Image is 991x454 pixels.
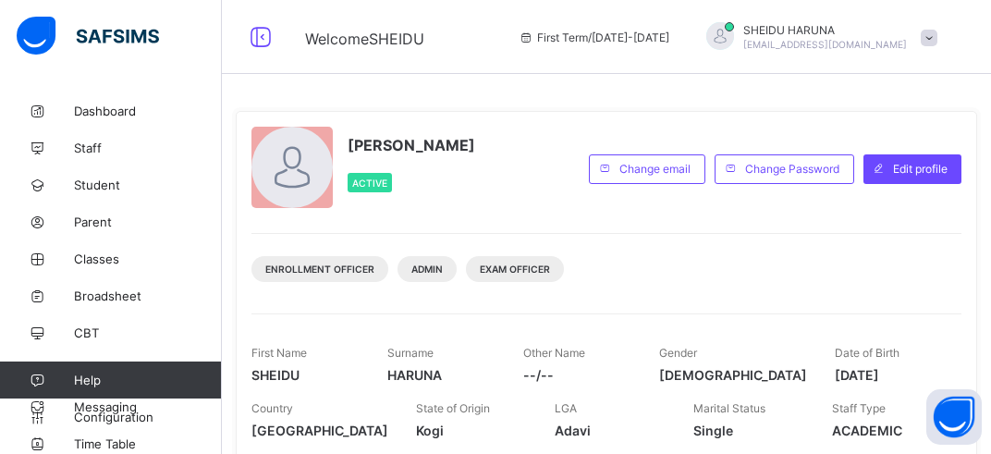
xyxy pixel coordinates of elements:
span: First Name [251,346,307,360]
span: Broadsheet [74,288,222,303]
span: Country [251,401,293,415]
span: Dashboard [74,104,222,118]
span: Other Name [523,346,585,360]
span: Marital Status [693,401,765,415]
span: session/term information [519,31,669,44]
span: LGA [555,401,577,415]
span: Time Table [74,436,222,451]
span: Configuration [74,410,221,424]
button: Open asap [926,389,982,445]
span: Welcome SHEIDU [305,30,424,48]
span: [PERSON_NAME] [348,136,475,154]
span: Surname [387,346,434,360]
span: Change email [619,162,691,176]
span: Parent [74,215,222,229]
span: Staff Type [832,401,886,415]
span: Admin [411,264,443,275]
span: Gender [659,346,697,360]
span: State of Origin [416,401,490,415]
span: Kogi [416,423,527,438]
span: Staff [74,141,222,155]
span: Active [352,178,387,189]
span: CBT [74,325,222,340]
span: HARUNA [387,367,495,383]
span: Single [693,423,804,438]
span: Date of Birth [835,346,899,360]
span: Adavi [555,423,666,438]
span: SHEIDU [251,367,360,383]
span: SHEIDU HARUNA [743,23,907,37]
span: --/-- [523,367,631,383]
span: Edit profile [893,162,948,176]
span: Change Password [745,162,839,176]
span: Help [74,373,221,387]
span: Exam Officer [480,264,550,275]
span: [EMAIL_ADDRESS][DOMAIN_NAME] [743,39,907,50]
span: [DEMOGRAPHIC_DATA] [659,367,807,383]
span: [GEOGRAPHIC_DATA] [251,423,388,438]
span: [DATE] [835,367,943,383]
span: Student [74,178,222,192]
img: safsims [17,17,159,55]
div: SHEIDUHARUNA [688,22,947,53]
span: ACADEMIC [832,423,943,438]
span: Enrollment Officer [265,264,374,275]
span: Classes [74,252,222,266]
